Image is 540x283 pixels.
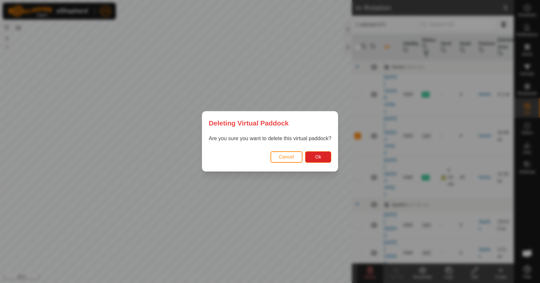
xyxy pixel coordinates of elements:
button: Cancel [270,151,303,163]
p: Are you sure you want to delete this virtual paddock? [209,135,331,143]
span: Cancel [279,155,294,160]
span: Ok [315,155,321,160]
button: Ok [305,151,331,163]
span: Deleting Virtual Paddock [209,118,289,128]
